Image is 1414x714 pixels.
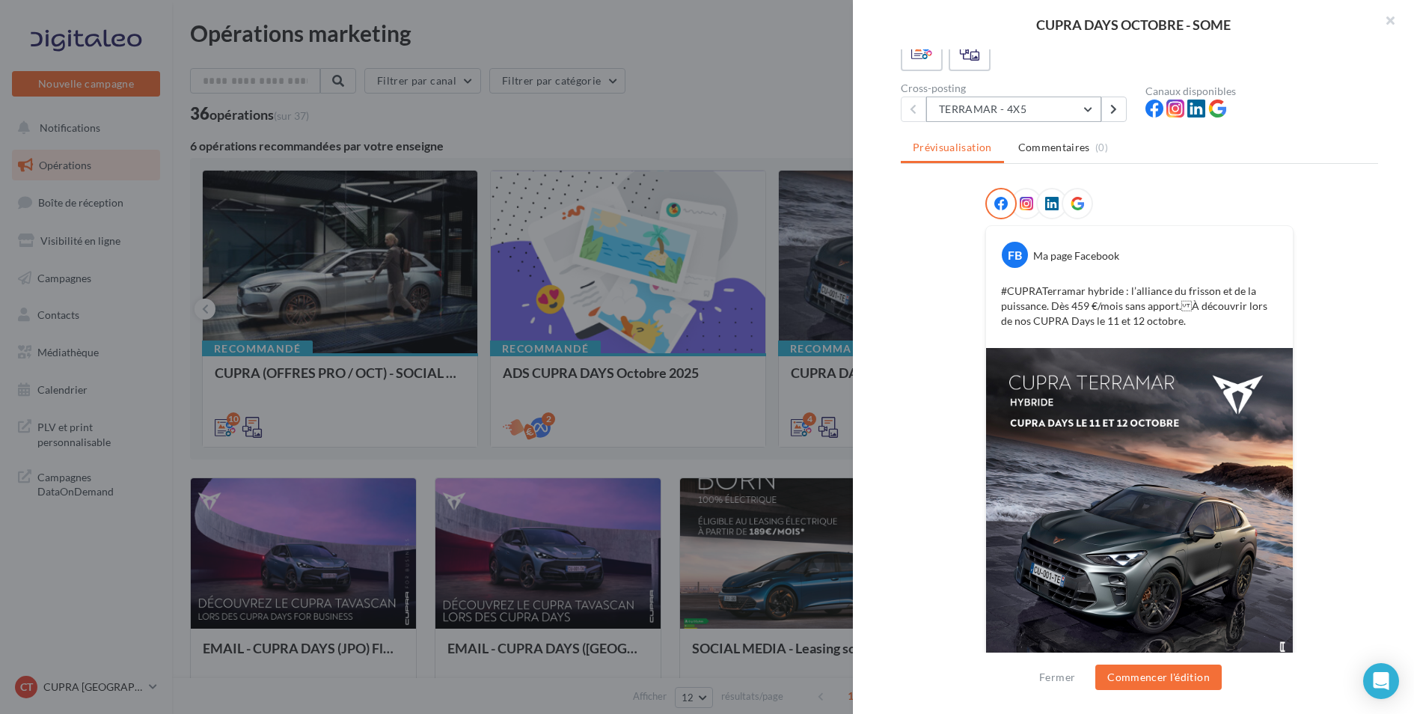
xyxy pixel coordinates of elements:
[877,18,1390,31] div: CUPRA DAYS OCTOBRE - SOME
[1002,242,1028,268] div: FB
[1033,248,1119,263] div: Ma page Facebook
[1145,86,1378,97] div: Canaux disponibles
[926,97,1101,122] button: TERRAMAR - 4X5
[1363,663,1399,699] div: Open Intercom Messenger
[1018,140,1090,155] span: Commentaires
[1033,668,1081,686] button: Fermer
[1001,284,1278,329] p: #CUPRATerramar hybride : l’alliance du frisson et de la puissance. Dès 459 €/mois sans apport. À ...
[901,83,1133,94] div: Cross-posting
[1095,141,1108,153] span: (0)
[1095,665,1222,690] button: Commencer l'édition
